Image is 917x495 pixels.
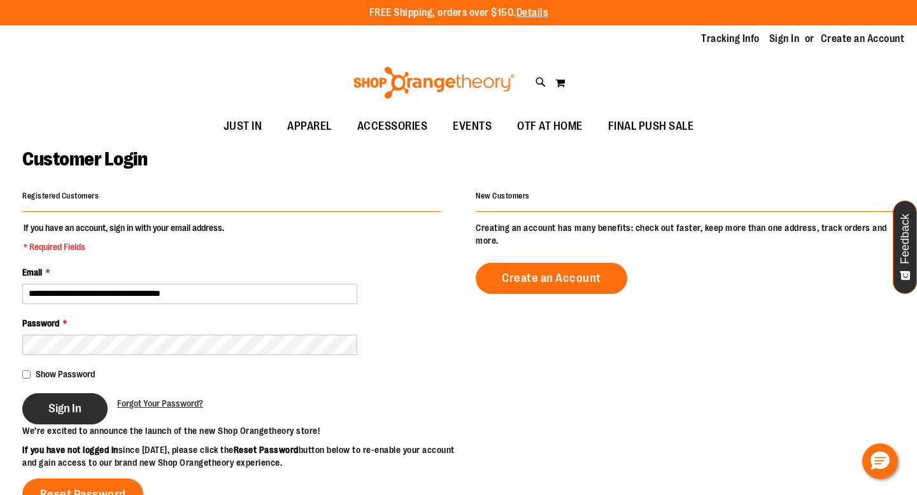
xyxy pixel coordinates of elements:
[22,221,225,253] legend: If you have an account, sign in with your email address.
[22,318,59,328] span: Password
[517,112,583,141] span: OTF AT HOME
[117,397,203,410] a: Forgot Your Password?
[701,32,760,46] a: Tracking Info
[287,112,332,141] span: APPAREL
[234,445,299,455] strong: Reset Password
[595,112,707,141] a: FINAL PUSH SALE
[476,263,627,294] a: Create an Account
[22,445,118,455] strong: If you have not logged in
[22,443,458,469] p: since [DATE], please click the button below to re-enable your account and gain access to our bran...
[608,112,694,141] span: FINAL PUSH SALE
[22,393,108,424] button: Sign In
[453,112,492,141] span: EVENTS
[516,7,548,18] a: Details
[117,398,203,408] span: Forgot Your Password?
[769,32,800,46] a: Sign In
[821,32,905,46] a: Create an Account
[345,112,441,141] a: ACCESSORIES
[369,6,548,20] p: FREE Shipping, orders over $150.
[36,369,95,379] span: Show Password
[893,200,917,294] button: Feedback - Show survey
[899,214,911,264] span: Feedback
[24,241,224,253] span: * Required Fields
[476,221,895,247] p: Creating an account has many benefits: check out faster, keep more than one address, track orders...
[502,271,601,285] span: Create an Account
[440,112,504,141] a: EVENTS
[22,424,458,437] p: We’re excited to announce the launch of the new Shop Orangetheory store!
[211,112,275,141] a: JUST IN
[357,112,428,141] span: ACCESSORIES
[22,148,147,170] span: Customer Login
[274,112,345,141] a: APPAREL
[224,112,262,141] span: JUST IN
[48,401,82,415] span: Sign In
[22,192,99,200] strong: Registered Customers
[862,443,898,479] button: Hello, have a question? Let’s chat.
[476,192,530,200] strong: New Customers
[22,267,42,277] span: Email
[504,112,595,141] a: OTF AT HOME
[352,67,516,99] img: Shop Orangetheory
